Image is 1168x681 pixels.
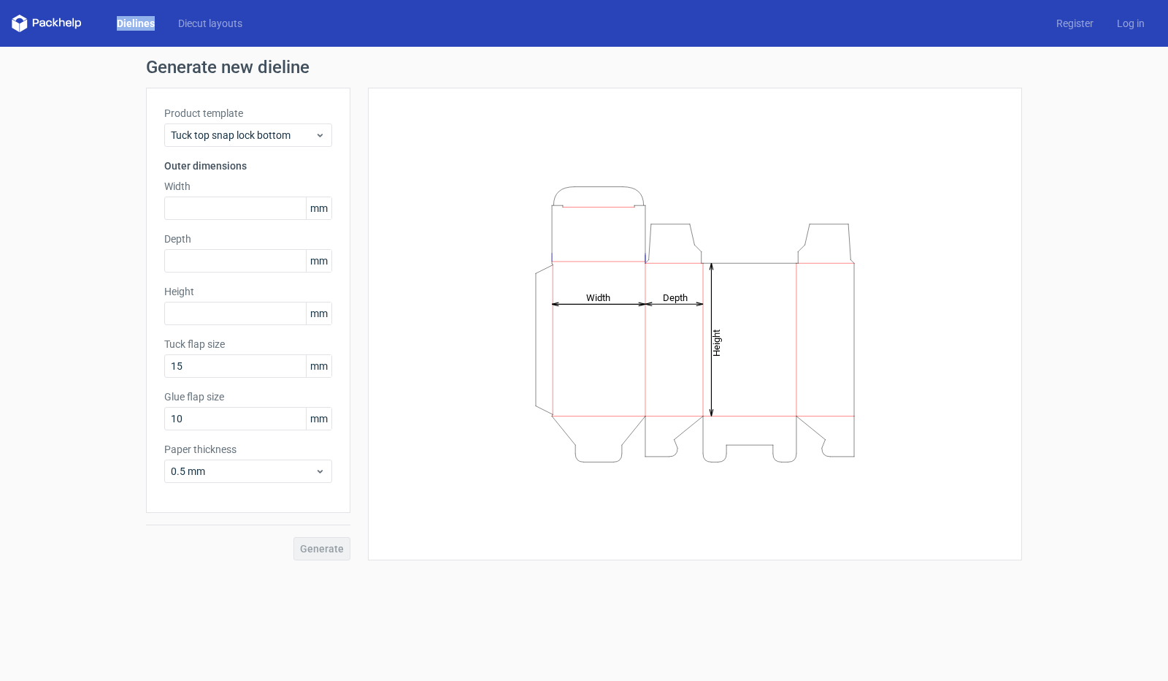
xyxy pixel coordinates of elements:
[586,292,610,303] tspan: Width
[164,159,332,173] h3: Outer dimensions
[164,337,332,351] label: Tuck flap size
[164,284,332,299] label: Height
[306,408,331,430] span: mm
[663,292,688,303] tspan: Depth
[306,303,331,324] span: mm
[164,389,332,404] label: Glue flap size
[164,106,332,121] label: Product template
[164,442,332,457] label: Paper thickness
[711,329,722,356] tspan: Height
[1045,16,1105,31] a: Register
[1105,16,1156,31] a: Log in
[306,197,331,219] span: mm
[171,464,315,479] span: 0.5 mm
[105,16,166,31] a: Dielines
[166,16,254,31] a: Diecut layouts
[171,128,315,142] span: Tuck top snap lock bottom
[146,58,1022,76] h1: Generate new dieline
[164,179,332,194] label: Width
[306,250,331,272] span: mm
[164,232,332,246] label: Depth
[306,355,331,377] span: mm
